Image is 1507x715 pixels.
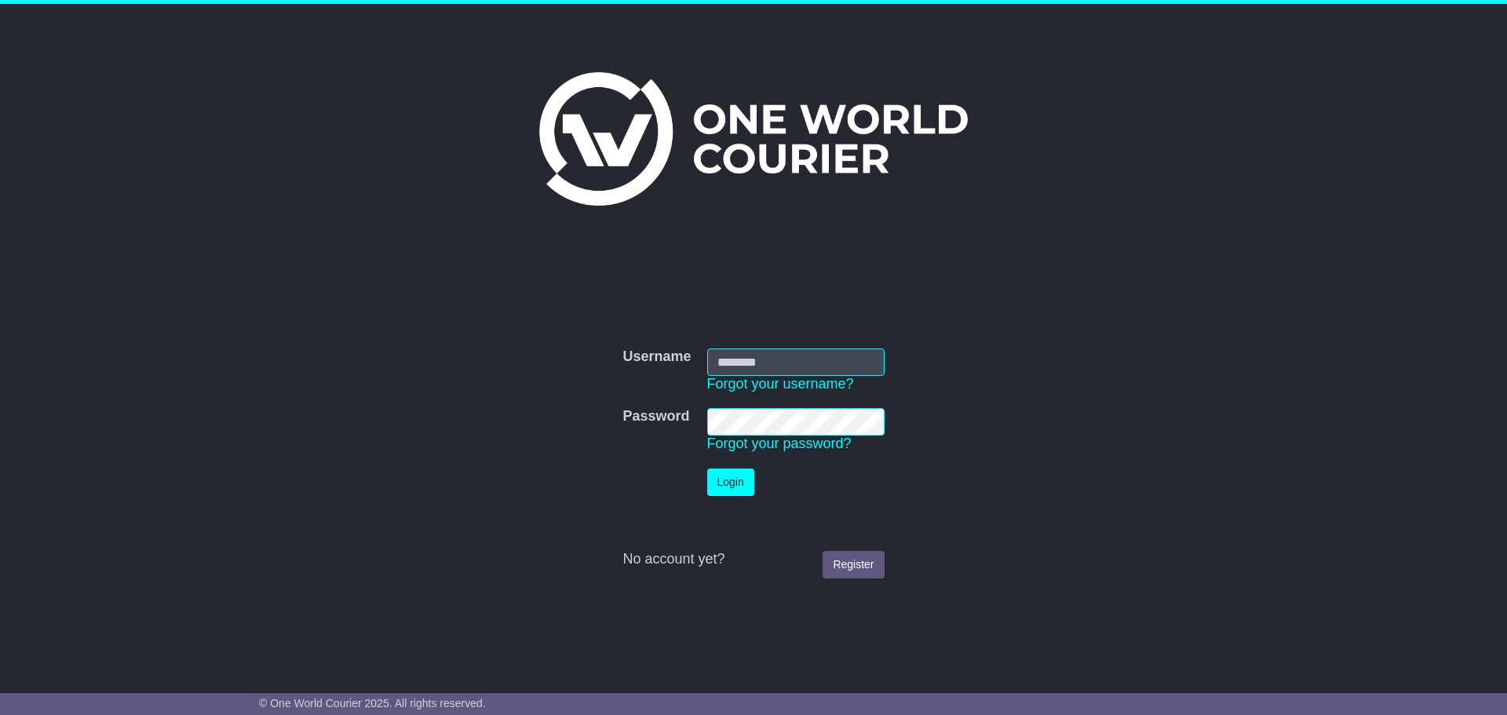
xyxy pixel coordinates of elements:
label: Username [622,348,691,366]
span: © One World Courier 2025. All rights reserved. [259,697,486,710]
a: Register [823,551,884,578]
label: Password [622,408,689,425]
div: No account yet? [622,551,884,568]
img: One World [539,72,968,206]
a: Forgot your username? [707,376,854,392]
button: Login [707,469,754,496]
a: Forgot your password? [707,436,852,451]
